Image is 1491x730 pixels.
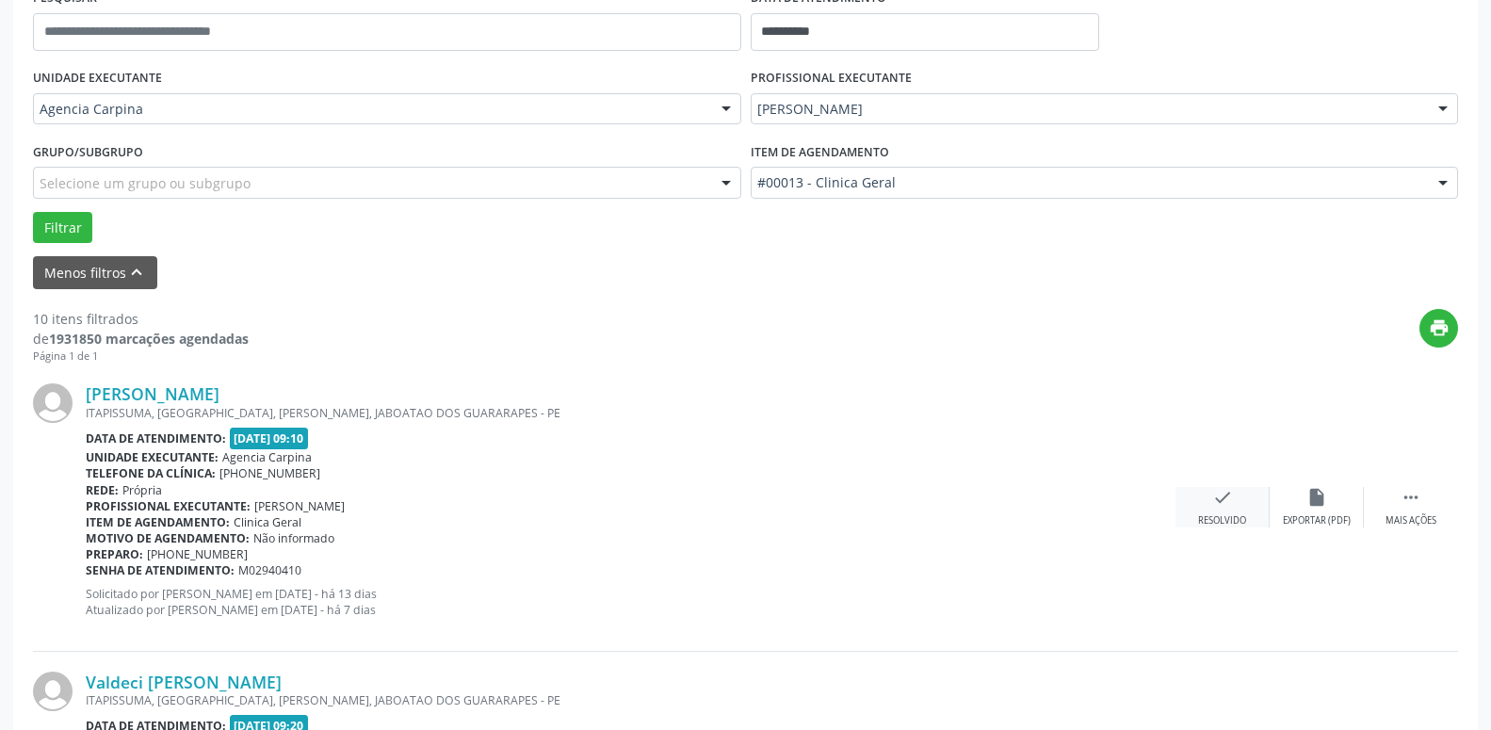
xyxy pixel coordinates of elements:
[751,64,912,93] label: PROFISSIONAL EXECUTANTE
[1198,514,1246,527] div: Resolvido
[86,530,250,546] b: Motivo de agendamento:
[86,383,219,404] a: [PERSON_NAME]
[253,530,334,546] span: Não informado
[86,405,1175,421] div: ITAPISSUMA, [GEOGRAPHIC_DATA], [PERSON_NAME], JABOATAO DOS GUARARAPES - PE
[126,262,147,283] i: keyboard_arrow_up
[33,256,157,289] button: Menos filtroskeyboard_arrow_up
[33,64,162,93] label: UNIDADE EXECUTANTE
[757,100,1420,119] span: [PERSON_NAME]
[222,449,312,465] span: Agencia Carpina
[1419,309,1458,348] button: print
[254,498,345,514] span: [PERSON_NAME]
[33,383,73,423] img: img
[33,672,73,711] img: img
[1283,514,1351,527] div: Exportar (PDF)
[219,465,320,481] span: [PHONE_NUMBER]
[230,428,309,449] span: [DATE] 09:10
[1212,487,1233,508] i: check
[33,212,92,244] button: Filtrar
[238,562,301,578] span: M02940410
[86,465,216,481] b: Telefone da clínica:
[86,692,1175,708] div: ITAPISSUMA, [GEOGRAPHIC_DATA], [PERSON_NAME], JABOATAO DOS GUARARAPES - PE
[86,672,282,692] a: Valdeci [PERSON_NAME]
[122,482,162,498] span: Própria
[86,546,143,562] b: Preparo:
[33,329,249,349] div: de
[86,514,230,530] b: Item de agendamento:
[234,514,301,530] span: Clinica Geral
[33,349,249,365] div: Página 1 de 1
[49,330,249,348] strong: 1931850 marcações agendadas
[40,173,251,193] span: Selecione um grupo ou subgrupo
[86,430,226,446] b: Data de atendimento:
[86,498,251,514] b: Profissional executante:
[33,138,143,167] label: Grupo/Subgrupo
[86,449,219,465] b: Unidade executante:
[86,482,119,498] b: Rede:
[86,562,235,578] b: Senha de atendimento:
[751,138,889,167] label: Item de agendamento
[147,546,248,562] span: [PHONE_NUMBER]
[757,173,1420,192] span: #00013 - Clinica Geral
[1429,317,1450,338] i: print
[1401,487,1421,508] i: 
[86,586,1175,618] p: Solicitado por [PERSON_NAME] em [DATE] - há 13 dias Atualizado por [PERSON_NAME] em [DATE] - há 7...
[1306,487,1327,508] i: insert_drive_file
[33,309,249,329] div: 10 itens filtrados
[40,100,703,119] span: Agencia Carpina
[1386,514,1436,527] div: Mais ações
